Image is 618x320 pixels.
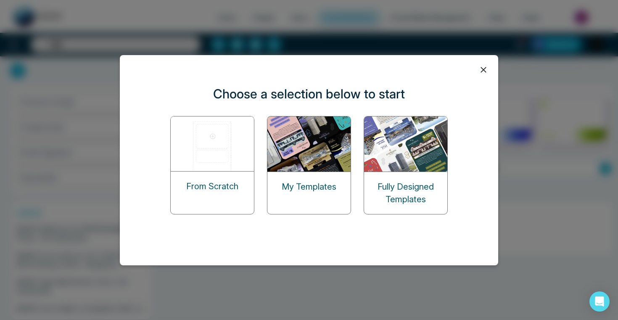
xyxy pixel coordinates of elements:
img: my-templates.png [267,116,351,172]
p: Choose a selection below to start [213,85,405,103]
p: From Scratch [186,180,238,193]
img: designed-templates.png [364,116,448,172]
img: start-from-scratch.png [171,116,255,171]
p: Fully Designed Templates [364,180,447,206]
div: Open Intercom Messenger [589,291,610,312]
p: My Templates [282,180,336,193]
